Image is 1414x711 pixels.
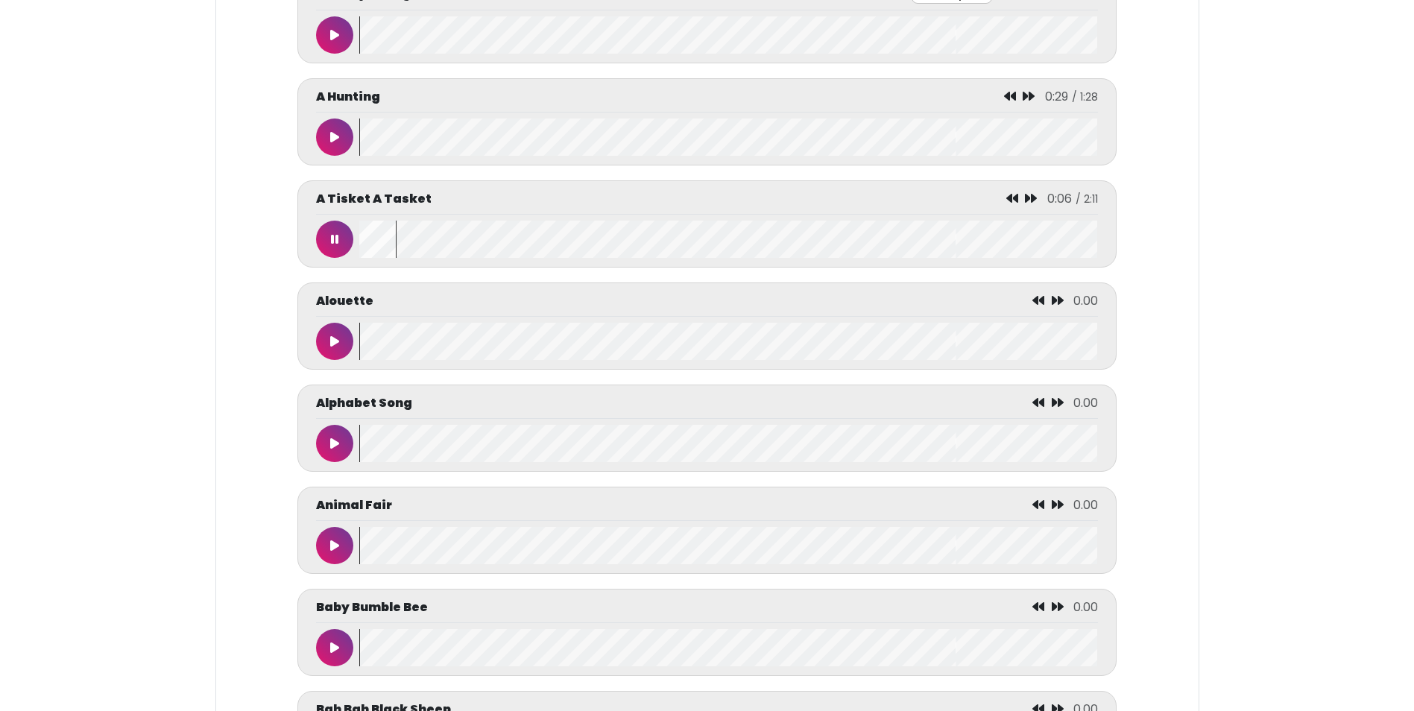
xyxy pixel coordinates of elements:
span: 0.00 [1073,598,1098,616]
p: Baby Bumble Bee [316,598,428,616]
p: A Tisket A Tasket [316,190,432,208]
span: 0.00 [1073,394,1098,411]
p: A Hunting [316,88,380,106]
p: Alphabet Song [316,394,412,412]
span: 0.00 [1073,292,1098,309]
span: 0:06 [1047,190,1072,207]
p: Animal Fair [316,496,392,514]
span: / 1:28 [1072,89,1098,104]
span: / 2:11 [1076,192,1098,206]
p: Alouette [316,292,373,310]
span: 0:29 [1045,88,1068,105]
span: 0.00 [1073,496,1098,513]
